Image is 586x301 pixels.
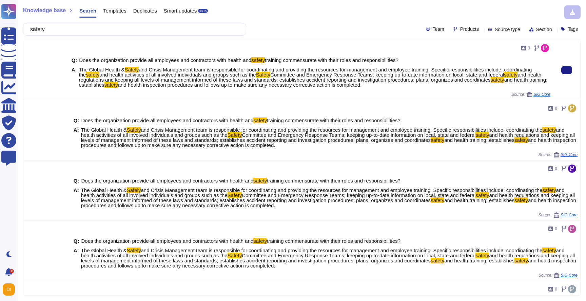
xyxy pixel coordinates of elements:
span: Does the organization provide all employees and contractors with health and [81,238,254,244]
span: and health training; establishes [444,197,514,203]
span: and health regulations and keeping all levels of management informed of these laws and standards;... [81,192,575,203]
span: 0 [555,106,557,110]
mark: safety [475,132,489,138]
span: and health activities of all involved individuals and groups such as the [99,72,256,78]
b: Q: [72,58,77,63]
span: and health training; establishes [79,77,548,88]
span: Source: [539,273,578,278]
span: and Crisis Management team is responsible for coordinating and providing the resources for manage... [141,187,542,193]
mark: safety [491,77,504,83]
span: and health regulations and keeping all levels of management informed of these laws and standards;... [79,72,542,83]
div: BETA [198,9,208,13]
span: Duplicates [133,8,157,13]
span: and Crisis Management team is responsible for coordinating and providing the resources for manage... [141,127,542,133]
span: Tags [568,27,578,31]
span: Templates [103,8,126,13]
span: training commensurate with their roles and responsibilities? [267,178,401,184]
b: Q: [74,118,79,123]
mark: safety [251,57,265,63]
mark: Safety [228,132,242,138]
span: Does the organization provide all employees and contractors with health and [81,178,254,184]
mark: Safely [127,187,141,193]
input: Search a question or template... [27,23,239,35]
span: Section [536,27,552,32]
mark: safety [475,192,489,198]
span: Knowledge base [23,8,66,13]
mark: safety [514,258,528,263]
mark: safety [542,187,556,193]
span: and health training; establishes [444,258,514,263]
span: SIG Core [561,213,578,217]
span: Source: [511,92,550,97]
span: Source: [539,152,578,157]
mark: safety [253,178,267,184]
span: The Global Health & [81,187,127,193]
mark: Safety [228,192,242,198]
mark: safety [475,253,489,258]
b: A: [74,188,79,208]
mark: safety [542,127,556,133]
span: Team [433,27,444,31]
mark: Safely [127,127,141,133]
span: Products [460,27,479,31]
b: Q: [74,238,79,243]
span: training commensurate with their roles and responsibilities? [265,57,398,63]
mark: safety [104,82,118,88]
span: and health regulations and keeping all levels of management informed of these laws and standards;... [81,132,575,143]
span: and health training; establishes [444,137,514,143]
span: Source type [495,27,520,32]
span: Committee and Emergency Response Teams; keeping up-to-date information on local, state and federal [242,253,475,258]
mark: safety [253,117,267,123]
span: 0 [555,167,557,171]
span: 0 [555,287,557,291]
mark: safety [86,72,99,78]
span: and Crisis Management team is responsible for coordinating and providing the resources for manage... [141,248,542,253]
span: and health activities of all involved individuals and groups such as the [81,127,565,138]
mark: safety [514,137,528,143]
span: and Crisis Management team is responsible for coordinating and providing the resources for manage... [79,67,532,78]
span: Search [79,8,96,13]
mark: safety [504,72,517,78]
span: SIG Core [533,92,550,96]
mark: safety [542,248,556,253]
span: and health inspection procedures and follows up to make sure any necessary corrective action is c... [81,137,576,148]
div: 9+ [10,269,14,273]
span: The Global Health & [79,67,125,72]
b: Q: [74,178,79,183]
span: training commensurate with their roles and responsibilities? [267,117,401,123]
span: Does the organization provide all employees and contractors with health and [79,57,251,63]
span: and health inspection procedures and follows up to make sure any necessary corrective action is c... [81,197,576,208]
span: and health inspection procedures and follows up to make sure any necessary corrective action is c... [81,258,576,268]
b: A: [72,67,77,87]
span: training commensurate with their roles and responsibilities? [267,238,401,244]
span: 0 [528,46,530,50]
span: The Global Health & [81,248,127,253]
span: Does the organization provide all employees and contractors with health and [81,117,254,123]
span: 0 [555,227,557,231]
mark: safety [253,238,267,244]
mark: Safety [228,253,242,258]
span: and health activities of all involved individuals and groups such as the [81,248,565,258]
mark: safety [431,137,444,143]
span: Smart updates [164,8,197,13]
span: Committee and Emergency Response Teams; keeping up-to-date information on local, state and federal [242,132,475,138]
span: and health activities of all involved individuals and groups such as the [81,187,565,198]
span: and health regulations and keeping all levels of management informed of these laws and standards;... [81,253,575,263]
mark: safety [514,197,528,203]
span: Committee and Emergency Response Teams; keeping up-to-date information on local, state and federal [270,72,504,78]
span: Committee and Emergency Response Teams; keeping up-to-date information on local, state and federal [242,192,475,198]
button: user [1,282,20,297]
span: and health inspection procedures and follows up to make sure any necessary corrective action is c... [118,82,362,88]
mark: Safely [127,248,141,253]
mark: Safety [256,72,271,78]
span: SIG Core [561,273,578,277]
span: SIG Core [561,153,578,157]
img: user [3,283,15,296]
b: A: [74,248,79,268]
mark: Safely [125,67,139,72]
mark: safety [431,258,444,263]
b: A: [74,127,79,148]
mark: safety [431,197,444,203]
span: The Global Health & [81,127,127,133]
span: Source: [539,212,578,218]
